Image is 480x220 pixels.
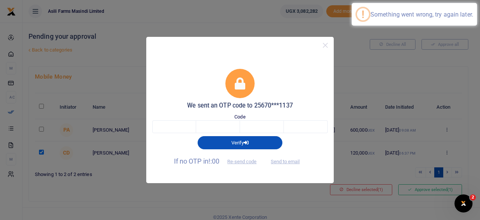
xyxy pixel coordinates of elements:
[470,194,476,200] span: 2
[152,102,328,109] h5: We sent an OTP code to 25670***1137
[208,157,219,165] span: !:00
[361,8,364,20] div: !
[198,136,282,149] button: Verify
[370,11,473,18] div: Something went wrong, try again later.
[234,113,245,121] label: Code
[320,40,331,51] button: Close
[174,157,263,165] span: If no OTP in
[454,194,472,212] iframe: Intercom live chat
